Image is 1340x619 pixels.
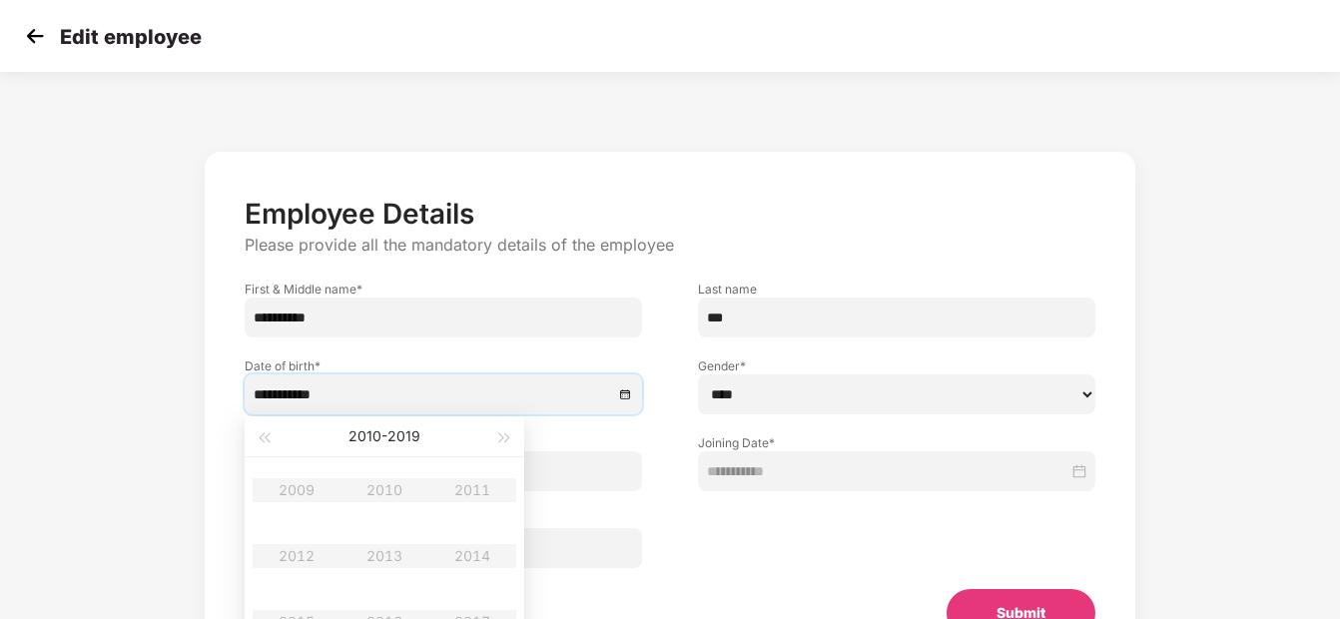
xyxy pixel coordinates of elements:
label: Gender [698,357,1095,374]
p: Employee Details [245,197,1095,231]
label: Joining Date [698,434,1095,451]
p: Edit employee [60,25,202,49]
img: svg+xml;base64,PHN2ZyB4bWxucz0iaHR0cDovL3d3dy53My5vcmcvMjAwMC9zdmciIHdpZHRoPSIzMCIgaGVpZ2h0PSIzMC... [20,21,50,51]
p: Please provide all the mandatory details of the employee [245,235,1095,256]
button: 2010-2019 [348,416,420,456]
label: Last name [698,281,1095,298]
label: Date of birth [245,357,642,374]
label: First & Middle name [245,281,642,298]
